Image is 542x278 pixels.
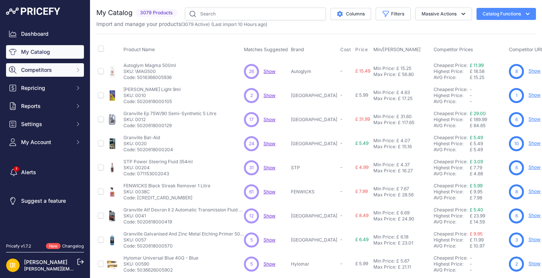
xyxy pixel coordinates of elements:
[123,207,244,213] p: Granville Atf Dexron II 2 Automatic Transmission Fluid Oil 1 Litre
[249,140,254,147] span: 24
[470,87,472,92] span: -
[249,116,254,123] span: 17
[291,141,337,147] p: [GEOGRAPHIC_DATA]
[123,243,244,249] p: Code: 5020618000570
[434,135,467,140] a: Cheapest Price:
[340,140,343,146] span: -
[434,237,470,243] div: Highest Price:
[373,264,396,270] div: Max Price:
[434,99,470,105] div: AVG Price:
[250,261,253,267] span: 5
[396,186,399,192] div: £
[6,8,60,15] img: Pricefy Logo
[250,237,253,243] span: 5
[398,192,400,198] div: £
[355,213,368,218] span: £ 8.49
[399,186,409,192] div: 7.67
[434,243,470,249] div: AVG Price:
[528,92,540,98] a: Show
[470,171,506,177] div: £ 4.68
[396,162,399,168] div: £
[470,261,472,267] span: -
[123,267,198,273] p: Code: 5036626005902
[470,165,482,170] span: £ 7.79
[470,159,483,164] a: £ 3.09
[415,8,472,20] button: Massive Actions
[263,93,276,98] span: Show
[123,62,176,68] p: Autoglym Magma 500ml
[373,168,396,174] div: Max Price:
[396,114,399,120] div: £
[340,188,343,194] span: -
[434,117,470,123] div: Highest Price:
[373,71,396,77] div: Max Price:
[399,138,410,144] div: 4.07
[244,47,288,52] span: Matches Suggested
[515,261,518,267] span: 2
[434,141,470,147] div: Highest Price:
[400,168,413,174] div: 16.27
[434,219,470,225] div: AVG Price:
[434,123,470,129] div: AVG Price:
[516,92,518,99] span: 1
[373,65,395,71] div: Min Price:
[340,261,343,266] span: -
[398,216,400,222] div: £
[185,8,326,20] input: Search
[434,213,470,219] div: Highest Price:
[400,120,414,126] div: 117.65
[330,8,371,20] button: Columns
[398,168,400,174] div: £
[249,213,254,219] span: 12
[434,93,470,99] div: Highest Price:
[340,237,343,242] span: -
[291,47,304,52] span: Brand
[123,147,173,153] p: Code: 5020618000204
[6,117,84,131] button: Settings
[470,267,472,273] span: -
[6,194,84,208] a: Suggest a feature
[355,188,368,194] span: £ 7.99
[373,47,421,52] span: Min/[PERSON_NAME]
[470,93,472,98] span: -
[263,237,276,243] span: Show
[135,9,177,17] span: 3079 Products
[123,231,244,237] p: Granville Galvanised And Zinc Metal Etching Primer 500ml
[249,68,254,75] span: 26
[470,111,486,116] a: £ 29.00
[21,102,70,110] span: Reports
[263,117,276,122] span: Show
[263,68,276,74] a: Show
[376,8,411,20] button: Filters
[355,237,368,242] span: £ 6.49
[434,68,470,74] div: Highest Price:
[434,231,467,237] a: Cheapest Price:
[434,74,470,81] div: AVG Price:
[355,68,370,74] span: £ 15.49
[470,231,483,237] a: £ 9.95
[123,87,181,93] p: [PERSON_NAME] Light 9ml
[6,135,84,149] button: My Account
[470,243,506,249] div: £ 10.97
[6,166,84,179] a: Alerts
[400,192,414,198] div: 28.56
[123,255,198,261] p: Hylomar Universal Blue 40G - Blue
[396,210,399,216] div: £
[398,71,400,77] div: £
[434,171,470,177] div: AVG Price:
[123,68,176,74] p: SKU: \MAG500
[470,62,484,68] a: £ 11.99
[434,87,467,92] a: Cheapest Price:
[123,47,155,52] span: Product Name
[515,164,518,171] span: 6
[263,213,276,219] a: Show
[123,74,176,81] p: Code: 5016366005936
[396,138,399,144] div: £
[514,140,519,147] span: 10
[528,213,540,218] a: Show
[528,140,540,146] a: Show
[123,237,244,243] p: SKU: 0057
[470,189,483,194] span: £ 9.95
[46,243,61,249] span: New
[373,210,395,216] div: Min Price:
